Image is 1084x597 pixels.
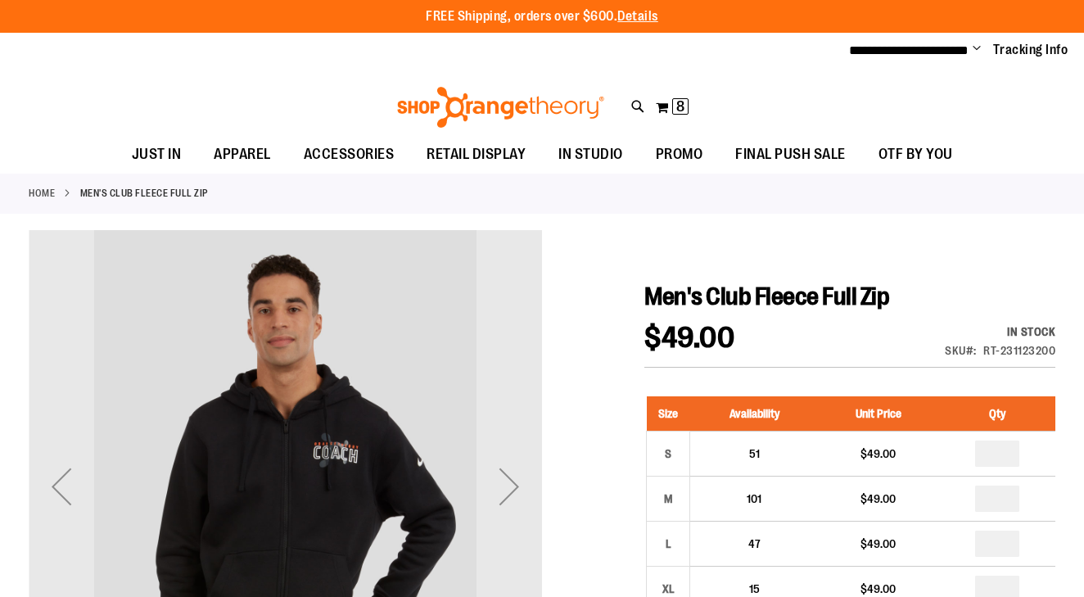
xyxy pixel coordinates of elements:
div: $49.00 [826,536,930,552]
a: PROMO [639,136,720,174]
a: OTF BY YOU [862,136,969,174]
span: Men's Club Fleece Full Zip [644,283,889,310]
span: 8 [676,98,684,115]
span: FINAL PUSH SALE [735,136,846,173]
span: JUST IN [132,136,182,173]
th: Unit Price [818,396,938,432]
th: Qty [938,396,1055,432]
div: Availability [945,323,1055,340]
span: 51 [749,447,760,460]
strong: Men's Club Fleece Full Zip [80,186,208,201]
th: Availability [690,396,818,432]
a: Home [29,186,55,201]
div: $49.00 [826,581,930,597]
a: APPAREL [197,136,287,174]
strong: SKU [945,344,977,357]
span: OTF BY YOU [878,136,953,173]
img: Shop Orangetheory [395,87,607,128]
div: S [656,441,680,466]
th: Size [647,396,690,432]
div: $49.00 [826,445,930,462]
button: Account menu [973,42,981,58]
div: $49.00 [826,491,930,507]
span: RETAIL DISPLAY [427,136,526,173]
span: $49.00 [644,321,734,355]
span: 15 [749,582,760,595]
p: FREE Shipping, orders over $600. [426,7,658,26]
span: ACCESSORIES [304,136,395,173]
span: APPAREL [214,136,271,173]
div: L [656,531,680,556]
span: PROMO [656,136,703,173]
span: IN STUDIO [558,136,623,173]
div: RT-231123200 [983,342,1055,359]
div: M [656,486,680,511]
a: ACCESSORIES [287,136,411,174]
a: IN STUDIO [542,136,639,173]
span: 101 [747,492,761,505]
span: 47 [748,537,761,550]
a: Tracking Info [993,41,1068,59]
a: Details [617,9,658,24]
a: RETAIL DISPLAY [410,136,542,174]
div: In stock [945,323,1055,340]
a: JUST IN [115,136,198,174]
a: FINAL PUSH SALE [719,136,862,174]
